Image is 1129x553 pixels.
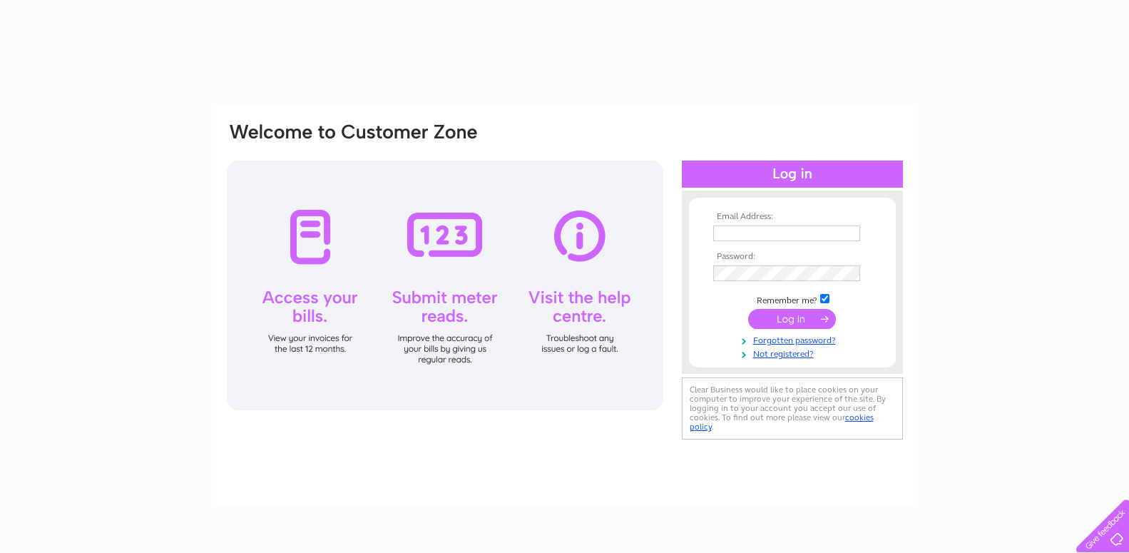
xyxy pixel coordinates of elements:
th: Password: [710,252,875,262]
div: Clear Business would like to place cookies on your computer to improve your experience of the sit... [682,377,903,440]
a: cookies policy [690,412,874,432]
input: Submit [748,309,836,329]
th: Email Address: [710,212,875,222]
a: Forgotten password? [713,333,875,346]
a: Not registered? [713,346,875,360]
td: Remember me? [710,292,875,306]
